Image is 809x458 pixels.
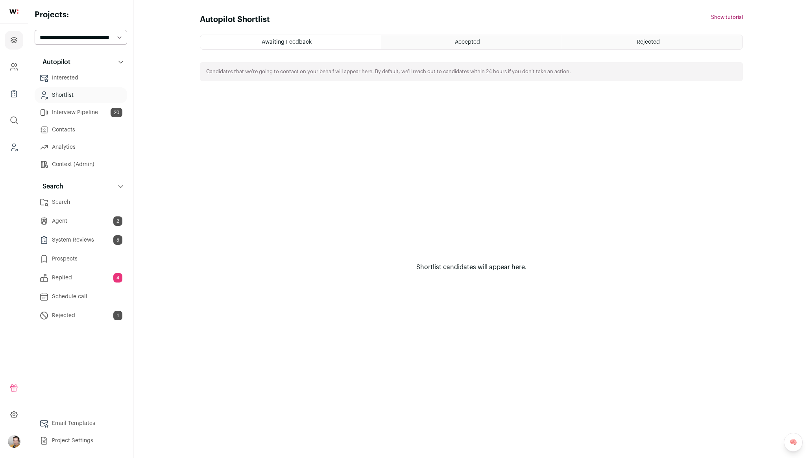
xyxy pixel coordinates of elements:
button: Open dropdown [8,435,20,448]
span: 20 [111,108,122,117]
p: Autopilot [38,57,70,67]
a: Replied4 [35,270,127,286]
a: Company and ATS Settings [5,57,23,76]
a: Analytics [35,139,127,155]
a: Project Settings [35,433,127,449]
a: Rejected [562,35,743,49]
span: Accepted [455,39,480,45]
button: Show tutorial [711,14,743,20]
a: 🧠 [784,433,803,452]
div: Shortlist candidates will appear here. [373,262,570,272]
button: Autopilot [35,54,127,70]
h2: Projects: [35,9,127,20]
a: Prospects [35,251,127,267]
span: 1 [113,311,122,320]
img: 144000-medium_jpg [8,435,20,448]
span: Awaiting Feedback [262,39,312,45]
a: Search [35,194,127,210]
a: Rejected1 [35,308,127,323]
a: Interview Pipeline20 [35,105,127,120]
a: System Reviews5 [35,232,127,248]
img: wellfound-shorthand-0d5821cbd27db2630d0214b213865d53afaa358527fdda9d0ea32b1df1b89c2c.svg [9,9,18,14]
a: Leads (Backoffice) [5,138,23,157]
h1: Autopilot Shortlist [200,14,270,25]
div: Candidates that we're going to contact on your behalf will appear here. By default, we'll reach o... [200,62,743,81]
a: Schedule call [35,289,127,305]
a: Interested [35,70,127,86]
a: Contacts [35,122,127,138]
span: 5 [113,235,122,245]
button: Search [35,179,127,194]
span: 4 [113,273,122,283]
a: Accepted [381,35,561,49]
p: Search [38,182,63,191]
a: Context (Admin) [35,157,127,172]
a: Projects [5,31,23,50]
a: Agent2 [35,213,127,229]
a: Email Templates [35,416,127,431]
span: Rejected [637,39,660,45]
a: Company Lists [5,84,23,103]
span: 2 [113,216,122,226]
a: Shortlist [35,87,127,103]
